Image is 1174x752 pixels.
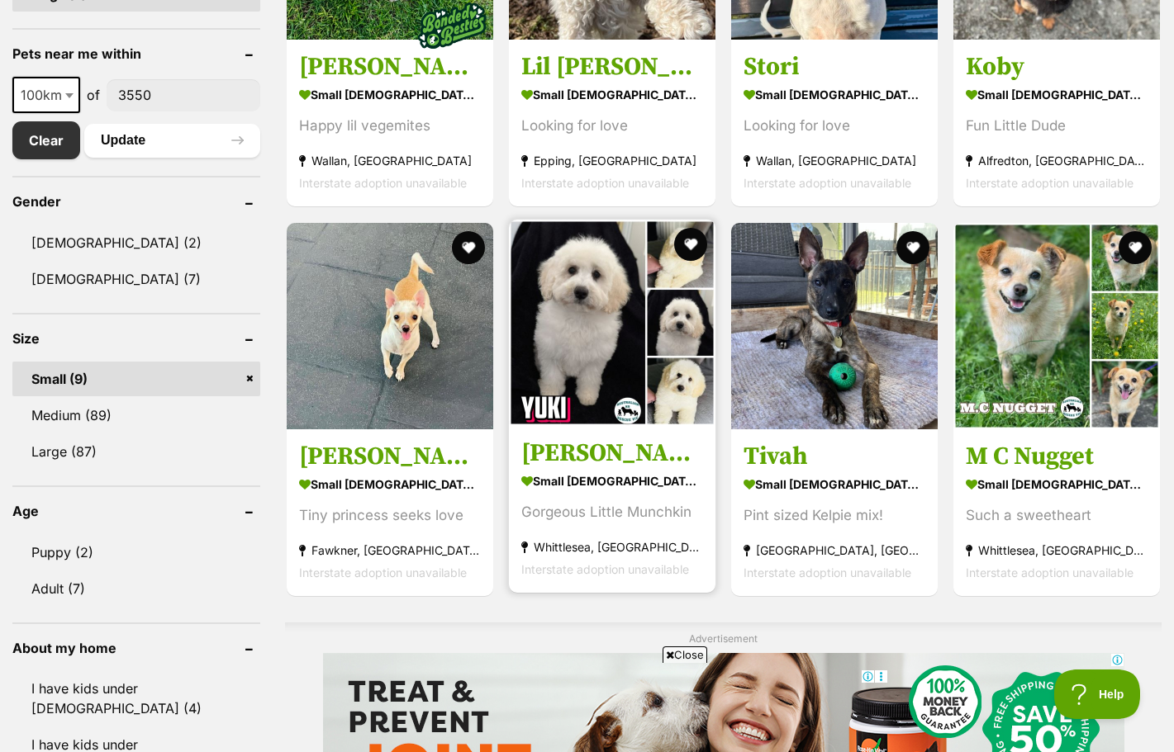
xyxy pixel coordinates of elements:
[744,539,925,561] strong: [GEOGRAPHIC_DATA], [GEOGRAPHIC_DATA]
[1119,231,1152,264] button: favourite
[12,194,260,209] header: Gender
[966,83,1148,107] strong: small [DEMOGRAPHIC_DATA] Dog
[966,441,1148,472] h3: M C Nugget
[12,225,260,260] a: [DEMOGRAPHIC_DATA] (2)
[966,116,1148,138] div: Fun Little Dude
[299,504,481,527] div: Tiny princess seeks love
[731,40,938,207] a: Stori small [DEMOGRAPHIC_DATA] Dog Looking for love Wallan, [GEOGRAPHIC_DATA] Interstate adoption...
[12,535,260,570] a: Puppy (2)
[107,79,260,111] input: postcode
[744,565,911,579] span: Interstate adoption unavailable
[12,641,260,655] header: About my home
[953,223,1160,429] img: M C Nugget - Pomeranian Dog
[744,472,925,496] strong: small [DEMOGRAPHIC_DATA] Dog
[12,331,260,346] header: Size
[744,150,925,173] strong: Wallan, [GEOGRAPHIC_DATA]
[87,85,100,105] span: of
[12,571,260,606] a: Adult (7)
[299,565,467,579] span: Interstate adoption unavailable
[896,231,929,264] button: favourite
[287,223,493,429] img: Holly Silvanus - Jack Russell Terrier Dog
[12,121,80,159] a: Clear
[12,362,260,396] a: Small (9)
[521,116,703,138] div: Looking for love
[953,40,1160,207] a: Koby small [DEMOGRAPHIC_DATA] Dog Fun Little Dude Alfredton, [GEOGRAPHIC_DATA] Interstate adoptio...
[966,539,1148,561] strong: Whittlesea, [GEOGRAPHIC_DATA]
[299,150,481,173] strong: Wallan, [GEOGRAPHIC_DATA]
[12,671,260,726] a: I have kids under [DEMOGRAPHIC_DATA] (4)
[521,83,703,107] strong: small [DEMOGRAPHIC_DATA] Dog
[663,646,707,663] span: Close
[521,150,703,173] strong: Epping, [GEOGRAPHIC_DATA]
[744,441,925,472] h3: Tivah
[14,83,78,106] span: 100km
[12,77,80,113] span: 100km
[509,40,715,207] a: Lil [PERSON_NAME] small [DEMOGRAPHIC_DATA] Dog Looking for love Epping, [GEOGRAPHIC_DATA] Interst...
[299,52,481,83] h3: [PERSON_NAME] & [PERSON_NAME]
[744,83,925,107] strong: small [DEMOGRAPHIC_DATA] Dog
[12,504,260,518] header: Age
[521,469,703,493] strong: small [DEMOGRAPHIC_DATA] Dog
[966,52,1148,83] h3: Koby
[744,177,911,191] span: Interstate adoption unavailable
[966,150,1148,173] strong: Alfredton, [GEOGRAPHIC_DATA]
[744,52,925,83] h3: Stori
[674,228,707,261] button: favourite
[521,501,703,523] div: Gorgeous Little Munchkin
[521,177,689,191] span: Interstate adoption unavailable
[299,83,481,107] strong: small [DEMOGRAPHIC_DATA] Dog
[12,434,260,469] a: Large (87)
[509,220,715,426] img: Yuki - Bichon Frise Dog
[744,116,925,138] div: Looking for love
[521,562,689,576] span: Interstate adoption unavailable
[731,223,938,429] img: Tivah - Australian Kelpie Dog
[744,504,925,527] div: Pint sized Kelpie mix!
[966,472,1148,496] strong: small [DEMOGRAPHIC_DATA] Dog
[287,40,493,207] a: [PERSON_NAME] & [PERSON_NAME] small [DEMOGRAPHIC_DATA] Dog Happy lil vegemites Wallan, [GEOGRAPHI...
[966,565,1134,579] span: Interstate adoption unavailable
[12,262,260,296] a: [DEMOGRAPHIC_DATA] (7)
[84,124,260,157] button: Update
[966,504,1148,527] div: Such a sweetheart
[12,398,260,433] a: Medium (89)
[452,231,485,264] button: favourite
[731,428,938,596] a: Tivah small [DEMOGRAPHIC_DATA] Dog Pint sized Kelpie mix! [GEOGRAPHIC_DATA], [GEOGRAPHIC_DATA] In...
[287,669,888,744] iframe: Advertisement
[953,428,1160,596] a: M C Nugget small [DEMOGRAPHIC_DATA] Dog Such a sweetheart Whittlesea, [GEOGRAPHIC_DATA] Interstat...
[12,46,260,61] header: Pets near me within
[299,116,481,138] div: Happy lil vegemites
[287,428,493,596] a: [PERSON_NAME] small [DEMOGRAPHIC_DATA] Dog Tiny princess seeks love Fawkner, [GEOGRAPHIC_DATA] In...
[1054,669,1141,719] iframe: Help Scout Beacon - Open
[299,472,481,496] strong: small [DEMOGRAPHIC_DATA] Dog
[521,536,703,558] strong: Whittlesea, [GEOGRAPHIC_DATA]
[509,425,715,593] a: [PERSON_NAME] small [DEMOGRAPHIC_DATA] Dog Gorgeous Little Munchkin Whittlesea, [GEOGRAPHIC_DATA]...
[966,177,1134,191] span: Interstate adoption unavailable
[521,437,703,469] h3: [PERSON_NAME]
[299,441,481,472] h3: [PERSON_NAME]
[299,177,467,191] span: Interstate adoption unavailable
[299,539,481,561] strong: Fawkner, [GEOGRAPHIC_DATA]
[521,52,703,83] h3: Lil [PERSON_NAME]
